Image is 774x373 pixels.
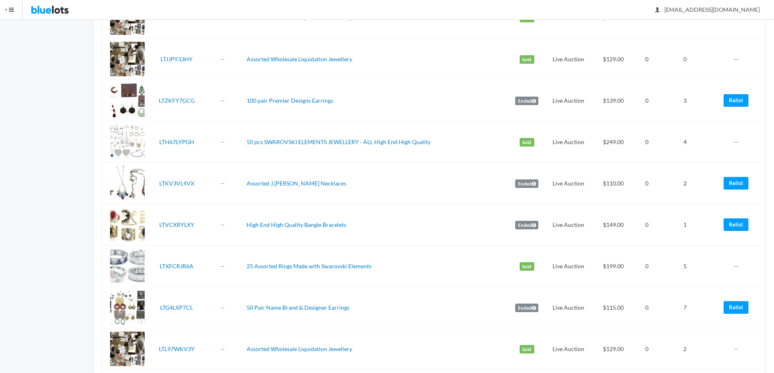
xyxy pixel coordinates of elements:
[659,287,711,328] td: 7
[635,246,659,287] td: 0
[159,97,195,104] a: LTZKFY7GCG
[545,287,591,328] td: Live Auction
[247,97,333,104] a: 100 pair Premier Designs Earrings
[724,177,748,190] a: Relist
[159,138,194,145] a: LTH67LYPGH
[592,163,635,204] td: $110.00
[247,304,349,311] a: 50 Pair Name Brand & Designer Earrings
[247,345,352,352] a: Assorted Wholesale Liquidation Jewellery
[159,221,194,228] a: LTVCXRYLXY
[520,262,534,271] label: Sold
[659,328,711,370] td: 2
[520,345,534,354] label: Sold
[520,138,534,147] label: Sold
[545,328,591,370] td: Live Auction
[635,39,659,80] td: 0
[515,97,538,106] label: Ended
[655,6,760,13] span: [EMAIL_ADDRESS][DOMAIN_NAME]
[635,80,659,121] td: 0
[221,56,225,63] a: --
[221,304,225,311] a: --
[592,246,635,287] td: $199.00
[247,180,346,187] a: Assorted J.[PERSON_NAME] Necklaces
[712,39,766,80] td: --
[659,121,711,163] td: 4
[659,204,711,246] td: 1
[712,246,766,287] td: --
[221,97,225,104] a: --
[221,138,225,145] a: --
[221,263,225,270] a: --
[160,56,193,63] a: LTJJPY33HY
[247,56,352,63] a: Assorted Wholesale Liquidation Jewellery
[160,304,193,311] a: LTG4LXP7CL
[635,287,659,328] td: 0
[159,345,195,352] a: LTL97WKV3Y
[592,39,635,80] td: $129.00
[712,328,766,370] td: --
[160,14,193,21] a: LTV2Y6A32F
[724,94,748,107] a: Relist
[520,55,534,64] label: Sold
[592,204,635,246] td: $149.00
[247,138,431,145] a: 50 pcs SWAROVSKI ELEMENTS JEWELLERY - ALL High End High Quality
[659,39,711,80] td: 0
[653,6,661,14] ion-icon: person
[160,263,193,270] a: LTXFCRJR6A
[592,328,635,370] td: $129.00
[247,221,346,228] a: High End High Quality Bangle Bracelets
[221,180,225,187] a: --
[635,163,659,204] td: 0
[221,345,225,352] a: --
[247,263,371,270] a: 25 Assorted Rings Made with Swarovski Elements
[545,246,591,287] td: Live Auction
[545,39,591,80] td: Live Auction
[545,163,591,204] td: Live Auction
[592,287,635,328] td: $115.00
[545,121,591,163] td: Live Auction
[635,204,659,246] td: 0
[659,163,711,204] td: 2
[515,304,538,313] label: Ended
[592,80,635,121] td: $139.00
[159,180,194,187] a: LTKV3VL4VX
[659,80,711,121] td: 3
[724,218,748,231] a: Relist
[659,246,711,287] td: 5
[592,121,635,163] td: $249.00
[724,301,748,314] a: Relist
[545,204,591,246] td: Live Auction
[635,121,659,163] td: 0
[712,121,766,163] td: --
[515,221,538,230] label: Ended
[635,328,659,370] td: 0
[247,14,352,21] a: Assorted Wholesale Liquidation Jewellery
[221,14,225,21] a: --
[515,179,538,188] label: Ended
[545,80,591,121] td: Live Auction
[221,221,225,228] a: --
